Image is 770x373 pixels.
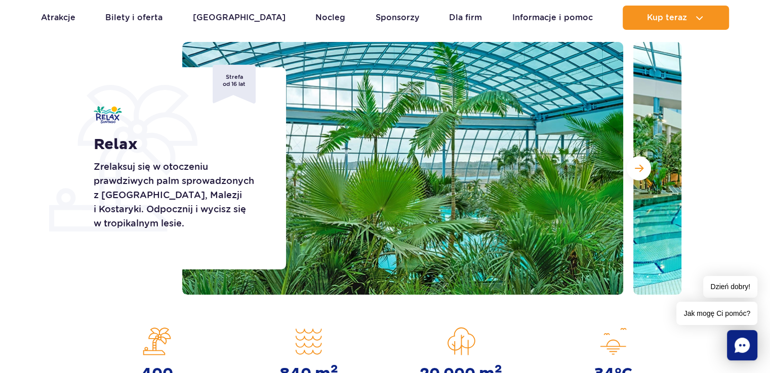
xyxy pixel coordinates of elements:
[193,6,286,30] a: [GEOGRAPHIC_DATA]
[703,276,757,298] span: Dzień dobry!
[627,156,651,180] button: Następny slajd
[41,6,75,30] a: Atrakcje
[105,6,163,30] a: Bilety i oferta
[315,6,345,30] a: Nocleg
[623,6,729,30] button: Kup teraz
[512,6,593,30] a: Informacje i pomoc
[647,13,687,22] span: Kup teraz
[94,160,263,230] p: Zrelaksuj się w otoczeniu prawdziwych palm sprowadzonych z [GEOGRAPHIC_DATA], Malezji i Kostaryki...
[449,6,482,30] a: Dla firm
[213,65,256,104] span: Strefa od 16 lat
[94,106,122,123] img: Relax
[676,302,757,325] span: Jak mogę Ci pomóc?
[727,330,757,360] div: Chat
[376,6,419,30] a: Sponsorzy
[94,135,263,154] h1: Relax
